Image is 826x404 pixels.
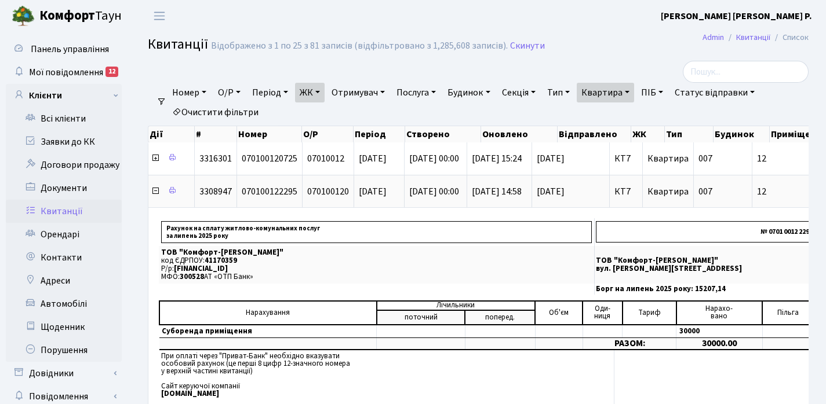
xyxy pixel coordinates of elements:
[6,362,122,385] a: Довідники
[327,83,390,102] a: Отримувач
[698,152,712,165] span: 007
[6,177,122,200] a: Документи
[661,9,812,23] a: [PERSON_NAME] [PERSON_NAME] Р.
[636,83,668,102] a: ПІБ
[614,187,638,196] span: КТ7
[248,83,293,102] a: Період
[472,185,522,198] span: [DATE] 14:58
[180,271,204,282] span: 300528
[39,6,122,26] span: Таун
[213,83,245,102] a: О/Р
[409,185,459,198] span: [DATE] 00:00
[211,41,508,52] div: Відображено з 1 по 25 з 81 записів (відфільтровано з 1,285,608 записів).
[631,126,665,142] th: ЖК
[168,102,263,122] a: Очистити фільтри
[558,126,632,142] th: Відправлено
[237,126,302,142] th: Номер
[583,301,622,325] td: Оди- ниця
[195,126,237,142] th: #
[676,301,762,325] td: Нарахо- вано
[354,126,405,142] th: Період
[762,301,814,325] td: Пільга
[161,257,592,265] p: код ЄДРПОУ:
[377,301,535,310] td: Лічильники
[105,67,118,77] div: 12
[159,301,377,325] td: Нарахування
[159,325,377,338] td: Суборенда приміщення
[302,126,354,142] th: О/Р
[161,249,592,256] p: ТОВ "Комфорт-[PERSON_NAME]"
[409,152,459,165] span: [DATE] 00:00
[443,83,494,102] a: Будинок
[205,255,237,266] span: 41170359
[685,25,826,50] nav: breadcrumb
[465,310,535,325] td: поперед.
[472,152,522,165] span: [DATE] 15:24
[174,263,228,274] span: [FINANCIAL_ID]
[392,83,441,102] a: Послуга
[148,34,208,54] span: Квитанції
[647,185,689,198] span: Квартира
[537,154,605,163] span: [DATE]
[6,130,122,153] a: Заявки до КК
[29,66,103,79] span: Мої повідомлення
[6,269,122,292] a: Адреси
[510,41,545,52] a: Скинути
[770,31,809,44] li: Список
[6,153,122,177] a: Договори продажу
[161,265,592,273] p: Р/р:
[6,38,122,61] a: Панель управління
[736,31,770,43] a: Квитанції
[537,187,605,196] span: [DATE]
[665,126,714,142] th: Тип
[614,154,638,163] span: КТ7
[577,83,634,102] a: Квартира
[6,200,122,223] a: Квитанції
[31,43,109,56] span: Панель управління
[148,126,195,142] th: Дії
[6,339,122,362] a: Порушення
[647,152,689,165] span: Квартира
[161,388,219,399] b: [DOMAIN_NAME]
[661,10,812,23] b: [PERSON_NAME] [PERSON_NAME] Р.
[623,301,676,325] td: Тариф
[12,5,35,28] img: logo.png
[543,83,574,102] a: Тип
[307,185,349,198] span: 070100120
[6,315,122,339] a: Щоденник
[714,126,769,142] th: Будинок
[698,185,712,198] span: 007
[6,223,122,246] a: Орендарі
[676,325,762,338] td: 30000
[535,301,583,325] td: Об'єм
[6,107,122,130] a: Всі клієнти
[6,84,122,107] a: Клієнти
[497,83,540,102] a: Секція
[6,246,122,269] a: Контакти
[199,185,232,198] span: 3308947
[405,126,482,142] th: Створено
[6,61,122,84] a: Мої повідомлення12
[676,337,762,350] td: 30000.00
[359,152,387,165] span: [DATE]
[757,187,823,196] span: 12
[161,221,592,243] p: Рахунок на сплату житлово-комунальних послуг за липень 2025 року
[307,152,344,165] span: 07010012
[377,310,465,325] td: поточний
[481,126,558,142] th: Оновлено
[161,273,592,281] p: МФО: АТ «ОТП Банк»
[703,31,724,43] a: Admin
[145,6,174,25] button: Переключити навігацію
[242,152,297,165] span: 070100120725
[242,185,297,198] span: 070100122295
[6,292,122,315] a: Автомобілі
[757,154,823,163] span: 12
[670,83,759,102] a: Статус відправки
[295,83,325,102] a: ЖК
[199,152,232,165] span: 3316301
[359,185,387,198] span: [DATE]
[168,83,211,102] a: Номер
[683,61,809,83] input: Пошук...
[39,6,95,25] b: Комфорт
[583,337,676,350] td: РАЗОМ:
